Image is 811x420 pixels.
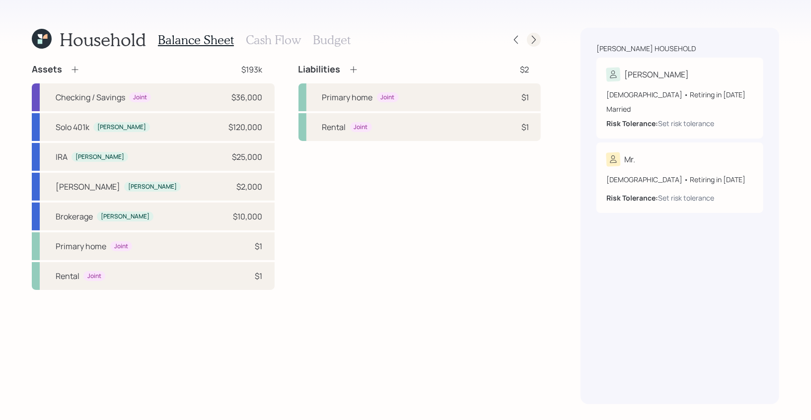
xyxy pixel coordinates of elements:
[56,270,79,282] div: Rental
[233,210,263,222] div: $10,000
[232,151,263,163] div: $25,000
[606,119,658,128] b: Risk Tolerance:
[242,64,263,75] div: $193k
[56,181,120,193] div: [PERSON_NAME]
[606,174,753,185] div: [DEMOGRAPHIC_DATA] • Retiring in [DATE]
[596,44,696,54] div: [PERSON_NAME] household
[520,64,529,75] div: $2
[232,91,263,103] div: $36,000
[75,153,124,161] div: [PERSON_NAME]
[624,153,635,165] div: Mr.
[97,123,146,132] div: [PERSON_NAME]
[381,93,395,102] div: Joint
[298,64,341,75] h4: Liabilities
[56,240,106,252] div: Primary home
[606,193,658,203] b: Risk Tolerance:
[322,91,373,103] div: Primary home
[101,212,149,221] div: [PERSON_NAME]
[624,69,689,80] div: [PERSON_NAME]
[56,121,89,133] div: Solo 401k
[237,181,263,193] div: $2,000
[246,33,301,47] h3: Cash Flow
[354,123,368,132] div: Joint
[658,118,714,129] div: Set risk tolerance
[56,151,68,163] div: IRA
[658,193,714,203] div: Set risk tolerance
[229,121,263,133] div: $120,000
[521,121,529,133] div: $1
[56,210,93,222] div: Brokerage
[255,240,263,252] div: $1
[606,89,753,100] div: [DEMOGRAPHIC_DATA] • Retiring in [DATE]
[606,104,753,114] div: Married
[158,33,234,47] h3: Balance Sheet
[133,93,147,102] div: Joint
[32,64,62,75] h4: Assets
[255,270,263,282] div: $1
[521,91,529,103] div: $1
[56,91,125,103] div: Checking / Savings
[87,272,101,280] div: Joint
[60,29,146,50] h1: Household
[322,121,346,133] div: Rental
[313,33,351,47] h3: Budget
[114,242,128,251] div: Joint
[128,183,177,191] div: [PERSON_NAME]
